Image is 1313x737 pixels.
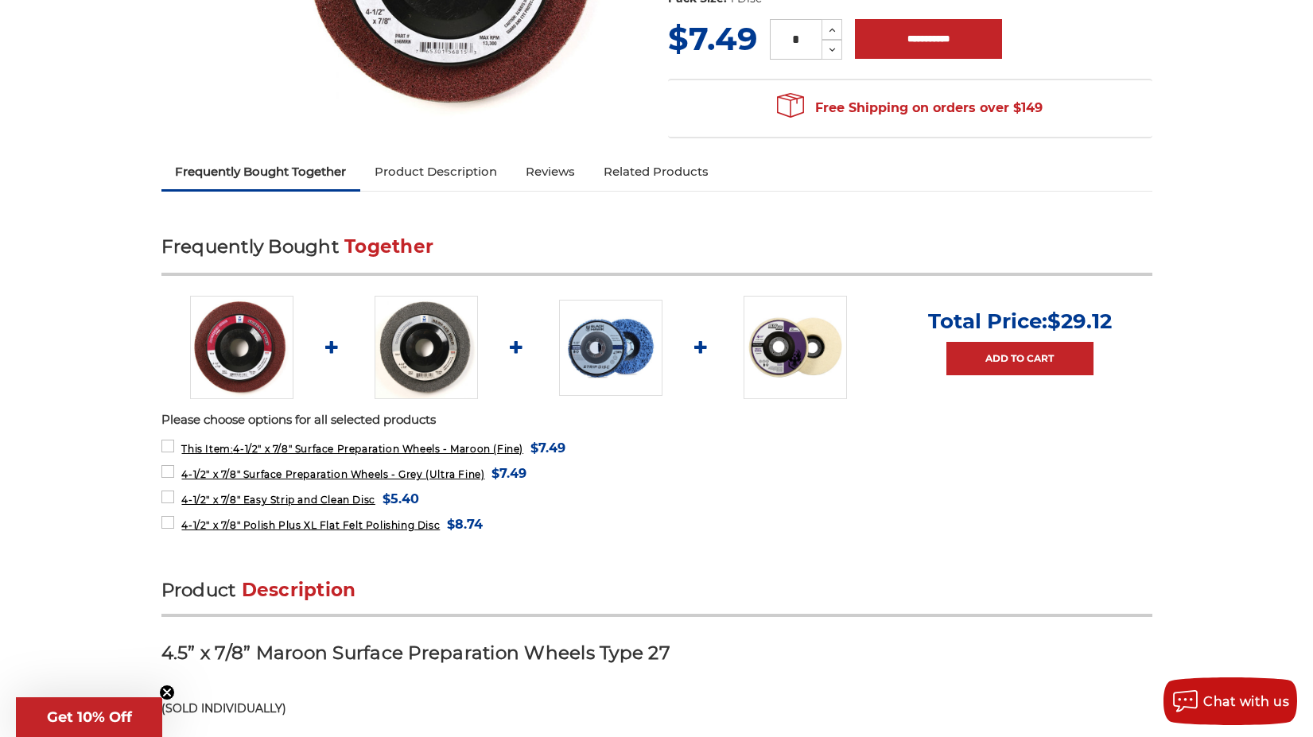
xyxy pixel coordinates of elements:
[242,579,356,601] span: Description
[928,308,1112,334] p: Total Price:
[190,296,293,399] img: Maroon Surface Prep Disc
[1047,308,1112,334] span: $29.12
[47,708,132,726] span: Get 10% Off
[161,154,361,189] a: Frequently Bought Together
[181,494,375,506] span: 4-1/2" x 7/8" Easy Strip and Clean Disc
[1203,694,1289,709] span: Chat with us
[360,154,511,189] a: Product Description
[181,443,523,455] span: 4-1/2" x 7/8" Surface Preparation Wheels - Maroon (Fine)
[668,19,757,58] span: $7.49
[447,514,483,535] span: $8.74
[946,342,1094,375] a: Add to Cart
[589,154,723,189] a: Related Products
[383,488,419,510] span: $5.40
[181,443,233,455] strong: This Item:
[530,437,565,459] span: $7.49
[181,468,484,480] span: 4-1/2" x 7/8" Surface Preparation Wheels - Grey (Ultra Fine)
[491,463,526,484] span: $7.49
[777,92,1043,124] span: Free Shipping on orders over $149
[161,642,670,664] strong: 4.5” x 7/8” Maroon Surface Preparation Wheels Type 27
[181,519,440,531] span: 4-1/2" x 7/8" Polish Plus XL Flat Felt Polishing Disc
[161,411,1152,429] p: Please choose options for all selected products
[161,579,236,601] span: Product
[161,701,286,716] strong: (SOLD INDIVIDUALLY)
[344,235,433,258] span: Together
[16,697,162,737] div: Get 10% OffClose teaser
[1163,677,1297,725] button: Chat with us
[161,235,339,258] span: Frequently Bought
[159,685,175,700] button: Close teaser
[511,154,589,189] a: Reviews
